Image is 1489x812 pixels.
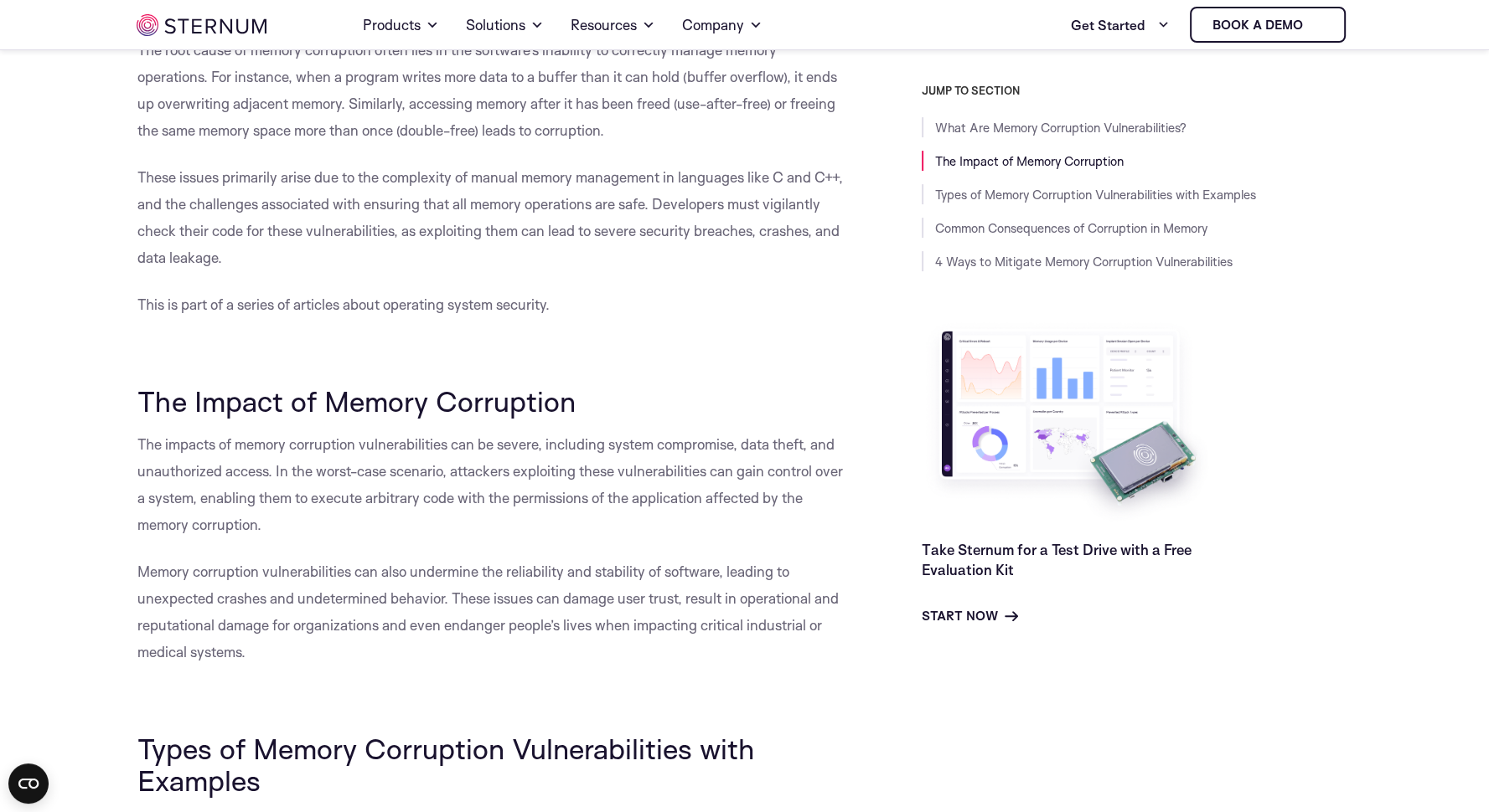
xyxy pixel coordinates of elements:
[137,383,576,419] span: The Impact of Memory Corruption
[137,731,754,798] span: Types of Memory Corruption Vulnerabilities with Examples
[1190,7,1346,43] a: Book a demo
[137,296,550,313] span: This is part of a series of articles about operating system security.
[935,120,1187,136] a: What Are Memory Corruption Vulnerabilities?
[137,168,843,266] span: These issues primarily arise due to the complexity of manual memory management in languages like ...
[922,541,1192,578] a: Take Sternum for a Test Drive with a Free Evaluation Kit
[935,220,1207,236] a: Common Consequences of Corruption in Memory
[1071,8,1170,42] a: Get Started
[1310,18,1323,32] img: sternum iot
[137,14,266,36] img: sternum iot
[8,763,49,804] button: Open CMP widget
[682,2,763,49] a: Company
[935,187,1256,203] a: Types of Memory Corruption Vulnerabilities with Examples
[137,435,843,533] span: The impacts of memory corruption vulnerabilities can be severe, including system compromise, data...
[935,254,1233,270] a: 4 Ways to Mitigate Memory Corruption Vulnerabilities
[922,606,1018,626] a: Start Now
[466,2,544,49] a: Solutions
[922,84,1352,97] h3: JUMP TO SECTION
[922,318,1215,527] img: Take Sternum for a Test Drive with a Free Evaluation Kit
[137,563,839,660] span: Memory corruption vulnerabilities can also undermine the reliability and stability of software, l...
[571,2,655,49] a: Resources
[363,2,439,49] a: Products
[935,153,1124,169] a: The Impact of Memory Corruption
